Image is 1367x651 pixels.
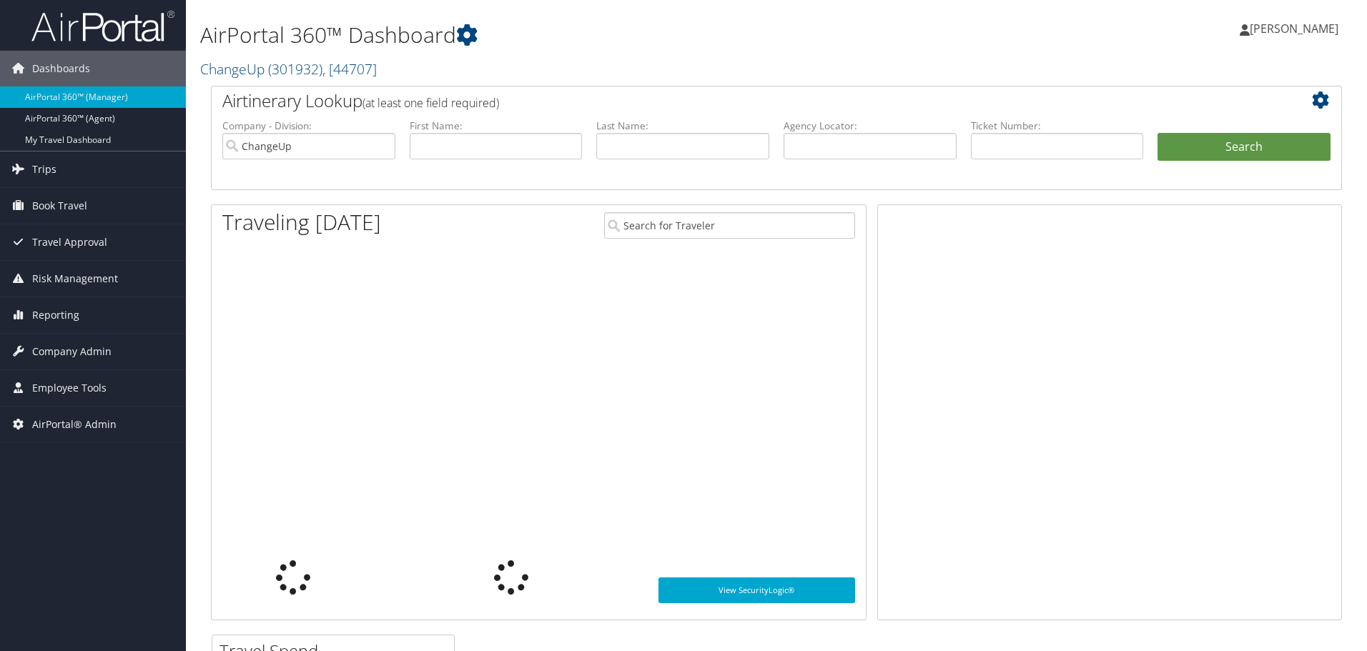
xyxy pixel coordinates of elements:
label: Agency Locator: [784,119,957,133]
span: Trips [32,151,56,187]
span: Risk Management [32,261,118,297]
img: airportal-logo.png [31,9,174,43]
span: (at least one field required) [362,95,499,111]
label: Ticket Number: [971,119,1144,133]
span: Company Admin [32,334,112,369]
span: Book Travel [32,188,87,224]
span: AirPortal® Admin [32,407,117,442]
label: First Name: [410,119,583,133]
input: Search for Traveler [604,212,855,239]
span: Travel Approval [32,224,107,260]
a: [PERSON_NAME] [1240,7,1353,50]
h2: Airtinerary Lookup [222,89,1236,113]
span: Employee Tools [32,370,107,406]
label: Last Name: [596,119,769,133]
span: [PERSON_NAME] [1250,21,1338,36]
span: Dashboards [32,51,90,86]
span: Reporting [32,297,79,333]
label: Company - Division: [222,119,395,133]
h1: Traveling [DATE] [222,207,381,237]
span: ( 301932 ) [268,59,322,79]
a: ChangeUp [200,59,377,79]
a: View SecurityLogic® [658,577,855,603]
span: , [ 44707 ] [322,59,377,79]
button: Search [1158,133,1331,161]
h1: AirPortal 360™ Dashboard [200,20,969,50]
